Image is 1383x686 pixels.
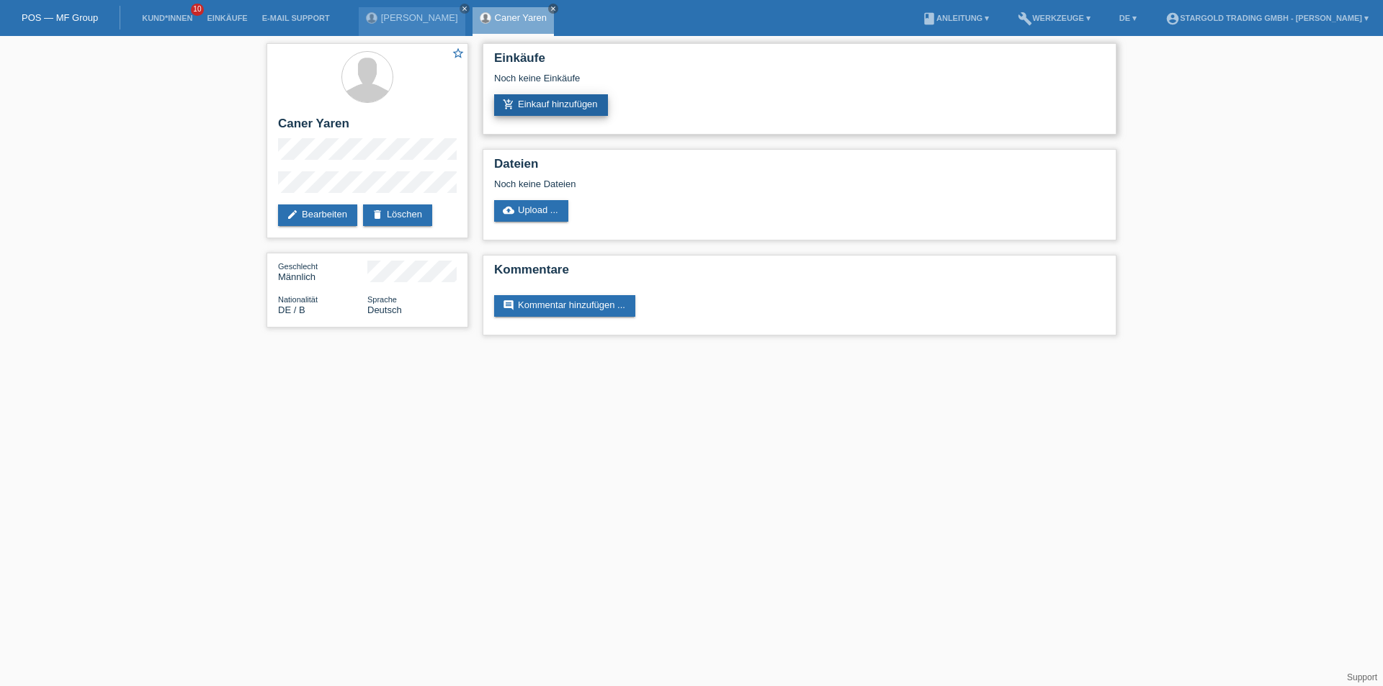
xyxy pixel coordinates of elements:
a: DE ▾ [1112,14,1144,22]
h2: Dateien [494,157,1105,179]
h2: Caner Yaren [278,117,457,138]
a: account_circleStargold Trading GmbH - [PERSON_NAME] ▾ [1158,14,1376,22]
a: deleteLöschen [363,204,432,226]
a: Support [1347,672,1377,682]
a: cloud_uploadUpload ... [494,200,568,222]
i: account_circle [1165,12,1180,26]
a: add_shopping_cartEinkauf hinzufügen [494,94,608,116]
a: [PERSON_NAME] [381,12,458,23]
a: commentKommentar hinzufügen ... [494,295,635,317]
div: Männlich [278,261,367,282]
i: cloud_upload [503,204,514,216]
i: edit [287,209,298,220]
a: Kund*innen [135,14,200,22]
a: bookAnleitung ▾ [915,14,996,22]
a: close [548,4,558,14]
a: Einkäufe [200,14,254,22]
h2: Einkäufe [494,51,1105,73]
i: add_shopping_cart [503,99,514,110]
span: Deutsch [367,304,402,315]
i: star_border [452,47,465,60]
a: E-Mail Support [255,14,337,22]
i: delete [372,209,383,220]
div: Noch keine Einkäufe [494,73,1105,94]
span: Sprache [367,295,397,304]
span: 10 [191,4,204,16]
i: close [550,5,557,12]
span: Nationalität [278,295,318,304]
span: Deutschland / B / 01.01.2021 [278,304,305,315]
a: Caner Yaren [495,12,547,23]
i: book [922,12,936,26]
a: editBearbeiten [278,204,357,226]
a: close [460,4,470,14]
i: build [1018,12,1032,26]
a: star_border [452,47,465,62]
a: buildWerkzeuge ▾ [1011,14,1098,22]
i: comment [503,299,514,311]
a: POS — MF Group [22,12,98,23]
h2: Kommentare [494,263,1105,284]
div: Noch keine Dateien [494,179,934,189]
span: Geschlecht [278,262,318,271]
i: close [461,5,468,12]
